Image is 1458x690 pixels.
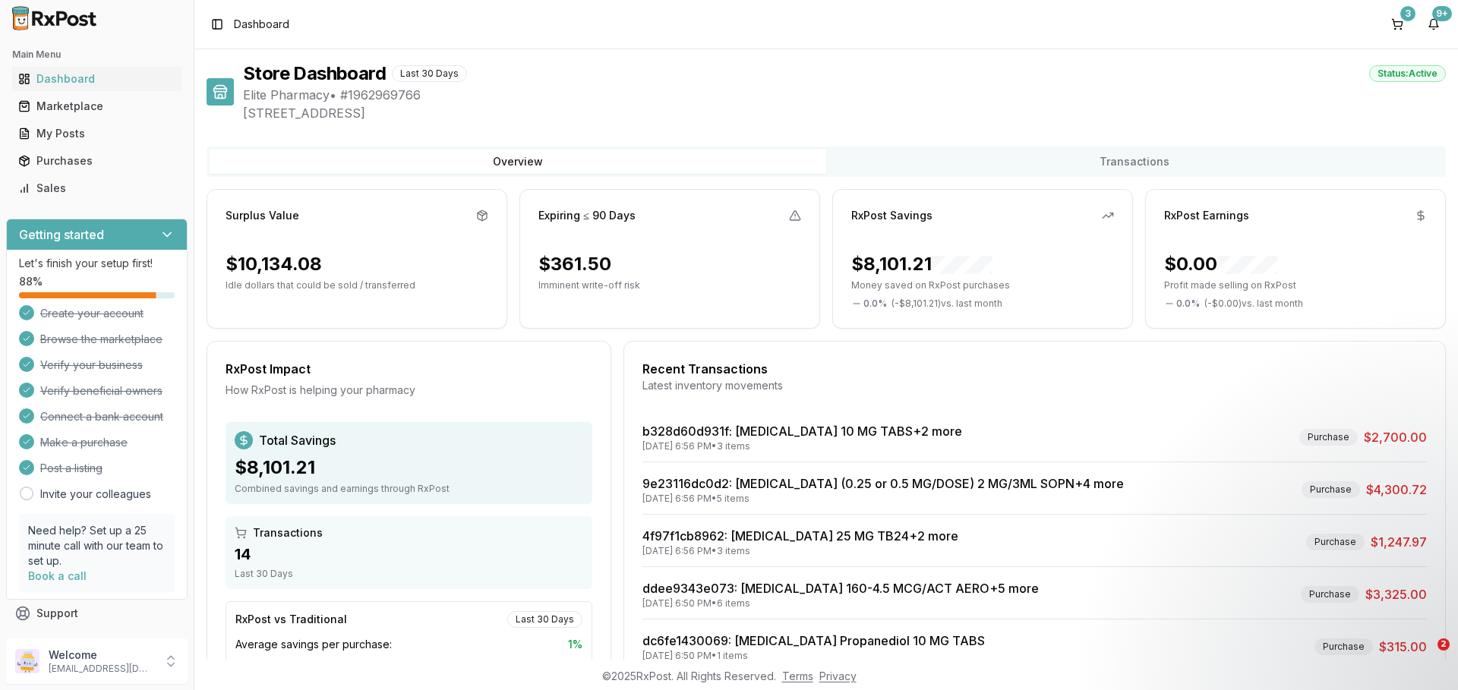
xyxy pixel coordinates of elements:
[1385,12,1409,36] button: 3
[19,256,175,271] p: Let's finish your setup first!
[6,67,188,91] button: Dashboard
[12,120,181,147] a: My Posts
[1400,6,1415,21] div: 3
[863,298,887,310] span: 0.0 %
[12,93,181,120] a: Marketplace
[12,49,181,61] h2: Main Menu
[892,298,1002,310] span: ( - $8,101.21 ) vs. last month
[1306,534,1365,550] div: Purchase
[642,378,1427,393] div: Latest inventory movements
[642,581,1039,596] a: ddee9343e073: [MEDICAL_DATA] 160-4.5 MCG/ACT AERO+5 more
[18,99,175,114] div: Marketplace
[642,633,985,648] a: dc6fe1430069: [MEDICAL_DATA] Propanediol 10 MG TABS
[1204,298,1303,310] span: ( - $0.00 ) vs. last month
[15,649,39,673] img: User avatar
[235,483,583,495] div: Combined savings and earnings through RxPost
[642,360,1427,378] div: Recent Transactions
[826,150,1443,174] button: Transactions
[6,94,188,118] button: Marketplace
[1164,208,1249,223] div: RxPost Earnings
[1176,298,1200,310] span: 0.0 %
[28,569,87,582] a: Book a call
[568,637,582,652] span: 1 %
[49,663,154,675] p: [EMAIL_ADDRESS][DOMAIN_NAME]
[226,252,322,276] div: $10,134.08
[642,440,962,452] div: [DATE] 6:56 PM • 3 items
[12,147,181,175] a: Purchases
[819,670,857,682] a: Privacy
[40,461,103,476] span: Post a listing
[1364,428,1427,446] span: $2,700.00
[642,545,958,557] div: [DATE] 6:56 PM • 3 items
[642,650,985,662] div: [DATE] 6:50 PM • 1 items
[234,17,289,32] nav: breadcrumb
[1369,65,1446,82] div: Status: Active
[642,528,958,543] a: 4f97f1cb8962: [MEDICAL_DATA] 25 MG TB24+2 more
[642,424,962,439] a: b328d60d931f: [MEDICAL_DATA] 10 MG TABS+2 more
[1164,279,1427,291] p: Profit made selling on RxPost
[6,600,188,627] button: Support
[1422,12,1446,36] button: 9+
[1164,252,1278,276] div: $0.00
[1432,6,1452,21] div: 9+
[235,637,392,652] span: Average savings per purchase:
[40,435,128,450] span: Make a purchase
[235,612,347,627] div: RxPost vs Traditional
[226,383,592,398] div: How RxPost is helping your pharmacy
[538,208,636,223] div: Expiring ≤ 90 Days
[235,568,583,580] div: Last 30 Days
[6,149,188,173] button: Purchases
[1371,533,1427,551] span: $1,247.97
[392,65,467,82] div: Last 30 Days
[243,61,386,86] h1: Store Dashboard
[40,358,143,373] span: Verify your business
[1302,481,1360,498] div: Purchase
[851,252,993,276] div: $8,101.21
[12,175,181,202] a: Sales
[507,611,582,628] div: Last 30 Days
[1299,429,1358,446] div: Purchase
[235,543,583,565] div: 14
[1366,480,1427,499] span: $4,300.72
[40,306,144,321] span: Create your account
[235,455,583,480] div: $8,101.21
[642,476,1124,491] a: 9e23116dc0d2: [MEDICAL_DATA] (0.25 or 0.5 MG/DOSE) 2 MG/3ML SOPN+4 more
[6,176,188,200] button: Sales
[28,523,166,569] p: Need help? Set up a 25 minute call with our team to set up.
[226,360,592,378] div: RxPost Impact
[6,627,188,654] button: Feedback
[253,525,323,540] span: Transactions
[6,121,188,146] button: My Posts
[851,279,1114,291] p: Money saved on RxPost purchases
[243,104,1446,122] span: [STREET_ADDRESS]
[1406,638,1443,675] iframe: Intercom live chat
[19,225,104,244] h3: Getting started
[19,274,43,289] span: 88 %
[538,252,611,276] div: $361.50
[642,597,1039,610] div: [DATE] 6:50 PM • 6 items
[40,409,163,424] span: Connect a bank account
[243,86,1446,104] span: Elite Pharmacy • # 1962969766
[6,6,103,30] img: RxPost Logo
[538,279,801,291] p: Imminent write-off risk
[12,65,181,93] a: Dashboard
[226,279,488,291] p: Idle dollars that could be sold / transferred
[782,670,813,682] a: Terms
[18,181,175,196] div: Sales
[18,153,175,169] div: Purchases
[642,493,1124,505] div: [DATE] 6:56 PM • 5 items
[234,17,289,32] span: Dashboard
[40,487,151,502] a: Invite your colleagues
[210,150,826,174] button: Overview
[49,647,154,663] p: Welcome
[40,332,163,347] span: Browse the marketplace
[259,431,336,449] span: Total Savings
[18,126,175,141] div: My Posts
[40,383,163,399] span: Verify beneficial owners
[226,208,299,223] div: Surplus Value
[851,208,933,223] div: RxPost Savings
[1437,638,1450,651] span: 2
[18,71,175,87] div: Dashboard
